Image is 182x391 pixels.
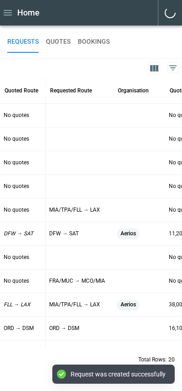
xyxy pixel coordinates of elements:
[4,159,41,167] p: No quotes
[49,301,110,309] p: MIA/TPA/FLL → LAX
[4,325,41,332] p: ORD → DSM
[118,87,149,94] div: Organisation
[4,277,41,285] p: No quotes
[4,230,41,238] p: DFW → SAT
[117,222,140,245] span: Aerios
[49,277,110,285] p: FRA/MUC → MCO/MIA
[46,31,71,53] button: QUOTES
[4,301,41,309] p: FLL → LAX
[4,183,41,190] p: No quotes
[4,206,41,214] p: No quotes
[168,356,175,364] p: 20
[138,356,167,364] p: Total Rows:
[4,135,41,143] p: No quotes
[117,293,140,316] span: Aerios
[5,87,38,94] div: Quoted Route
[17,7,40,18] h1: Home
[49,230,110,238] p: DFW → SAT
[49,325,110,332] p: ORD → DSM
[4,112,41,119] p: No quotes
[50,87,92,94] div: Requested Route
[71,370,166,378] div: Request was created successfully
[49,206,110,214] p: MIA/TPA/FLL → LAX
[78,31,110,53] button: BOOKINGS
[4,254,41,261] p: No quotes
[7,31,39,53] button: REQUESTS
